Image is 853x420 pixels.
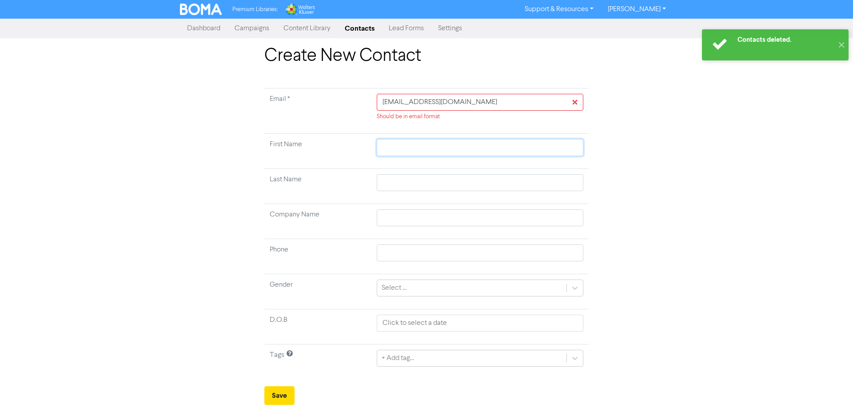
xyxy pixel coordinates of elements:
td: Gender [264,274,371,309]
div: Select ... [382,283,407,293]
input: Click to select a date [377,315,583,332]
td: Required [264,88,371,134]
a: [PERSON_NAME] [601,2,673,16]
span: Premium Libraries: [232,7,278,12]
a: Support & Resources [518,2,601,16]
td: D.O.B [264,309,371,344]
div: Contacts deleted. [737,35,833,44]
div: + Add tag... [382,353,414,364]
a: Lead Forms [382,20,431,37]
a: Settings [431,20,469,37]
h1: Create New Contact [264,45,589,67]
div: Should be in email format [377,112,583,121]
a: Contacts [338,20,382,37]
td: First Name [264,134,371,169]
a: Campaigns [227,20,276,37]
td: Phone [264,239,371,274]
button: Save [264,386,295,405]
a: Content Library [276,20,338,37]
img: Wolters Kluwer [285,4,315,15]
iframe: Chat Widget [809,377,853,420]
a: Dashboard [180,20,227,37]
td: Last Name [264,169,371,204]
td: Tags [264,344,371,380]
img: BOMA Logo [180,4,222,15]
td: Company Name [264,204,371,239]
